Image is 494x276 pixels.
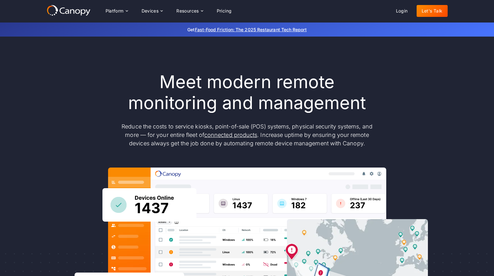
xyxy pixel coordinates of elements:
p: Reduce the costs to service kiosks, point-of-sale (POS) systems, physical security systems, and m... [116,122,379,148]
a: Fast-Food Friction: The 2025 Restaurant Tech Report [195,27,307,32]
a: Login [391,5,413,17]
div: Platform [106,9,124,13]
h1: Meet modern remote monitoring and management [116,72,379,113]
p: Get [94,26,401,33]
div: Devices [137,5,168,17]
a: Let's Talk [417,5,448,17]
div: Resources [176,9,199,13]
div: Resources [171,5,208,17]
div: Platform [101,5,133,17]
div: Devices [142,9,159,13]
a: connected products [204,132,257,138]
a: Pricing [212,5,237,17]
img: Canopy sees how many devices are online [102,188,196,222]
